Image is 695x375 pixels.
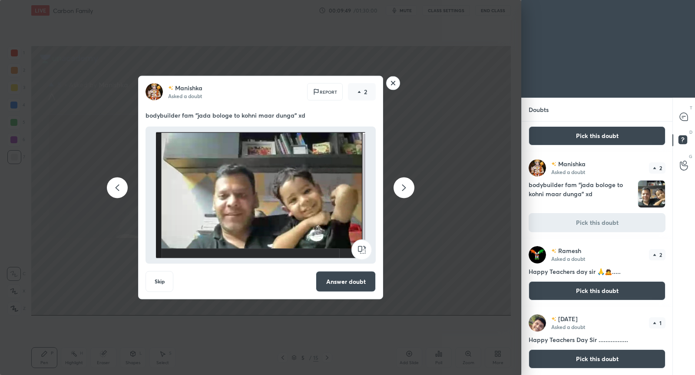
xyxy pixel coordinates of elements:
[529,180,634,208] h4: bodybuilder fam "jada bologe to kohni maar dunga" xd
[529,335,665,344] h4: Happy Teachers Day Sir .................
[529,159,546,177] img: bca15d61352948e1b8afc1a10197fa0e.jpg
[558,247,581,254] p: Ramesh
[689,129,692,135] p: D
[638,181,665,207] img: 1757075039V478W2.png
[551,255,585,262] p: Asked a doubt
[529,349,665,368] button: Pick this doubt
[558,161,586,168] p: Manishka
[316,271,376,292] button: Answer doubt
[551,323,585,330] p: Asked a doubt
[529,314,546,332] img: f1aba0a1bb7448aa8f326aabe3cae6bd.jpg
[156,130,365,260] img: 1757075039V478W2.png
[146,83,163,101] img: bca15d61352948e1b8afc1a10197fa0e.jpg
[659,320,662,326] p: 1
[689,153,692,160] p: G
[551,168,585,175] p: Asked a doubt
[146,271,173,292] button: Skip
[168,86,173,90] img: no-rating-badge.077c3623.svg
[659,165,662,171] p: 2
[168,92,202,99] p: Asked a doubt
[529,267,665,276] h4: Happy Teachers day sir 🙏🙇.....
[529,126,665,145] button: Pick this doubt
[690,105,692,111] p: T
[551,162,556,167] img: no-rating-badge.077c3623.svg
[551,317,556,322] img: no-rating-badge.077c3623.svg
[146,111,376,120] p: bodybuilder fam "jada bologe to kohni maar dunga" xd
[522,98,556,121] p: Doubts
[659,252,662,257] p: 2
[558,316,578,322] p: [DATE]
[529,281,665,300] button: Pick this doubt
[364,88,367,96] p: 2
[551,249,556,253] img: no-rating-badge.077c3623.svg
[175,85,202,92] p: Manishka
[307,83,343,101] div: Report
[529,246,546,263] img: 7560db9cf882419599129385c3c255e8.jpg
